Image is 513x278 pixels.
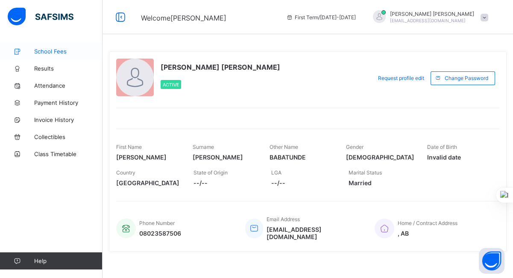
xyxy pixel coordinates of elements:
[390,18,466,23] span: [EMAIL_ADDRESS][DOMAIN_NAME]
[378,75,424,81] span: Request profile edit
[141,14,226,22] span: Welcome [PERSON_NAME]
[349,169,382,176] span: Marital Status
[193,144,214,150] span: Surname
[34,116,103,123] span: Invoice History
[267,216,300,222] span: Email Address
[390,11,474,17] span: [PERSON_NAME] [PERSON_NAME]
[193,154,256,161] span: [PERSON_NAME]
[116,144,142,150] span: First Name
[271,169,281,176] span: LGA
[8,8,73,26] img: safsims
[34,133,103,140] span: Collectibles
[34,65,103,72] span: Results
[34,151,103,157] span: Class Timetable
[427,154,491,161] span: Invalid date
[193,169,228,176] span: State of Origin
[34,48,103,55] span: School Fees
[116,179,181,186] span: [GEOGRAPHIC_DATA]
[267,226,362,240] span: [EMAIL_ADDRESS][DOMAIN_NAME]
[479,248,504,274] button: Open asap
[427,144,457,150] span: Date of Birth
[286,14,356,21] span: session/term information
[445,75,488,81] span: Change Password
[116,154,180,161] span: [PERSON_NAME]
[271,179,336,186] span: --/--
[346,144,363,150] span: Gender
[270,154,333,161] span: BABATUNDE
[34,257,102,264] span: Help
[270,144,298,150] span: Other Name
[116,169,135,176] span: Country
[139,230,181,237] span: 08023587506
[398,230,457,237] span: , AB
[34,82,103,89] span: Attendance
[349,179,413,186] span: Married
[364,10,492,24] div: VAUGHANOLUFEMI
[398,220,457,226] span: Home / Contract Address
[163,82,179,87] span: Active
[34,99,103,106] span: Payment History
[193,179,258,186] span: --/--
[139,220,175,226] span: Phone Number
[161,63,280,71] span: [PERSON_NAME] [PERSON_NAME]
[346,154,414,161] span: [DEMOGRAPHIC_DATA]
